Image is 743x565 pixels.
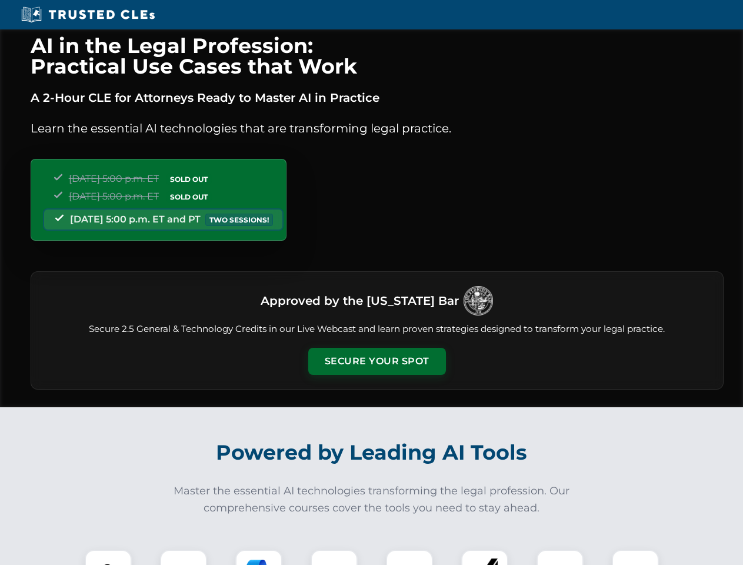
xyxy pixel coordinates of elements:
button: Secure Your Spot [308,348,446,375]
p: Learn the essential AI technologies that are transforming legal practice. [31,119,724,138]
span: [DATE] 5:00 p.m. ET [69,191,159,202]
span: [DATE] 5:00 p.m. ET [69,173,159,184]
h1: AI in the Legal Profession: Practical Use Cases that Work [31,35,724,77]
p: Master the essential AI technologies transforming the legal profession. Our comprehensive courses... [166,483,578,517]
span: SOLD OUT [166,173,212,185]
h2: Powered by Leading AI Tools [46,432,698,473]
p: Secure 2.5 General & Technology Credits in our Live Webcast and learn proven strategies designed ... [45,323,709,336]
img: Logo [464,286,493,315]
h3: Approved by the [US_STATE] Bar [261,290,459,311]
span: SOLD OUT [166,191,212,203]
img: Trusted CLEs [18,6,158,24]
p: A 2-Hour CLE for Attorneys Ready to Master AI in Practice [31,88,724,107]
